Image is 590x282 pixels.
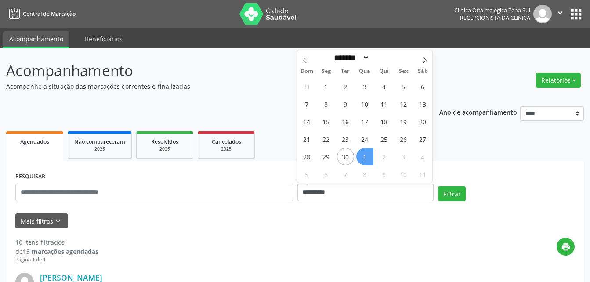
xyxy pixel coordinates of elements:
[356,148,373,165] span: Outubro 1, 2025
[533,5,552,23] img: img
[212,138,241,145] span: Cancelados
[369,53,398,62] input: Year
[316,69,336,74] span: Seg
[438,186,466,201] button: Filtrar
[298,166,315,183] span: Outubro 5, 2025
[20,138,49,145] span: Agendados
[356,78,373,95] span: Setembro 3, 2025
[536,73,581,88] button: Relatórios
[336,69,355,74] span: Ter
[395,130,412,148] span: Setembro 26, 2025
[395,95,412,112] span: Setembro 12, 2025
[318,78,335,95] span: Setembro 1, 2025
[376,166,393,183] span: Outubro 9, 2025
[151,138,178,145] span: Resolvidos
[15,238,98,247] div: 10 itens filtrados
[337,130,354,148] span: Setembro 23, 2025
[376,113,393,130] span: Setembro 18, 2025
[15,256,98,264] div: Página 1 de 1
[395,166,412,183] span: Outubro 10, 2025
[298,148,315,165] span: Setembro 28, 2025
[23,247,98,256] strong: 13 marcações agendadas
[414,95,431,112] span: Setembro 13, 2025
[318,166,335,183] span: Outubro 6, 2025
[337,78,354,95] span: Setembro 2, 2025
[356,113,373,130] span: Setembro 17, 2025
[414,148,431,165] span: Outubro 4, 2025
[15,213,68,229] button: Mais filtroskeyboard_arrow_down
[356,130,373,148] span: Setembro 24, 2025
[376,130,393,148] span: Setembro 25, 2025
[561,242,571,252] i: print
[414,166,431,183] span: Outubro 11, 2025
[74,146,125,152] div: 2025
[74,138,125,145] span: Não compareceram
[337,95,354,112] span: Setembro 9, 2025
[460,14,530,22] span: Recepcionista da clínica
[79,31,129,47] a: Beneficiários
[439,106,517,117] p: Ano de acompanhamento
[356,95,373,112] span: Setembro 10, 2025
[376,148,393,165] span: Outubro 2, 2025
[376,95,393,112] span: Setembro 11, 2025
[413,69,432,74] span: Sáb
[337,148,354,165] span: Setembro 30, 2025
[568,7,584,22] button: apps
[204,146,248,152] div: 2025
[15,247,98,256] div: de
[331,53,370,62] select: Month
[555,8,565,18] i: 
[6,82,411,91] p: Acompanhe a situação das marcações correntes e finalizadas
[395,78,412,95] span: Setembro 5, 2025
[337,113,354,130] span: Setembro 16, 2025
[414,130,431,148] span: Setembro 27, 2025
[6,60,411,82] p: Acompanhamento
[414,113,431,130] span: Setembro 20, 2025
[297,69,317,74] span: Dom
[143,146,187,152] div: 2025
[15,170,45,184] label: PESQUISAR
[318,130,335,148] span: Setembro 22, 2025
[337,166,354,183] span: Outubro 7, 2025
[376,78,393,95] span: Setembro 4, 2025
[395,113,412,130] span: Setembro 19, 2025
[6,7,76,21] a: Central de Marcação
[298,78,315,95] span: Agosto 31, 2025
[318,95,335,112] span: Setembro 8, 2025
[557,238,575,256] button: print
[318,113,335,130] span: Setembro 15, 2025
[298,130,315,148] span: Setembro 21, 2025
[298,113,315,130] span: Setembro 14, 2025
[395,148,412,165] span: Outubro 3, 2025
[355,69,374,74] span: Qua
[23,10,76,18] span: Central de Marcação
[356,166,373,183] span: Outubro 8, 2025
[552,5,568,23] button: 
[454,7,530,14] div: Clinica Oftalmologica Zona Sul
[374,69,394,74] span: Qui
[394,69,413,74] span: Sex
[318,148,335,165] span: Setembro 29, 2025
[414,78,431,95] span: Setembro 6, 2025
[53,216,63,226] i: keyboard_arrow_down
[298,95,315,112] span: Setembro 7, 2025
[3,31,69,48] a: Acompanhamento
